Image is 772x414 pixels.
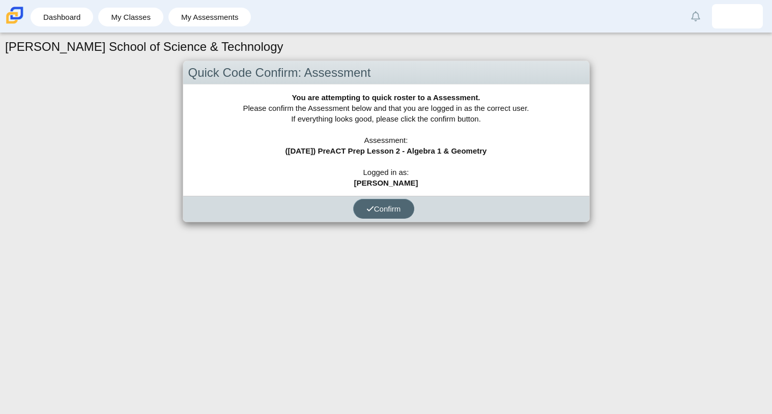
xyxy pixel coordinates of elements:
[354,179,418,187] b: [PERSON_NAME]
[353,199,414,219] button: Confirm
[729,8,746,24] img: arryanna.winters.GXecHy
[292,93,480,102] b: You are attempting to quick roster to a Assessment.
[183,84,589,196] div: Please confirm the Assessment below and that you are logged in as the correct user. If everything...
[5,38,283,55] h1: [PERSON_NAME] School of Science & Technology
[712,4,763,28] a: arryanna.winters.GXecHy
[366,204,401,213] span: Confirm
[4,5,25,26] img: Carmen School of Science & Technology
[103,8,158,26] a: My Classes
[174,8,246,26] a: My Assessments
[183,61,589,85] div: Quick Code Confirm: Assessment
[684,5,707,27] a: Alerts
[285,146,487,155] b: ([DATE]) PreACT Prep Lesson 2 - Algebra 1 & Geometry
[4,19,25,27] a: Carmen School of Science & Technology
[36,8,88,26] a: Dashboard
